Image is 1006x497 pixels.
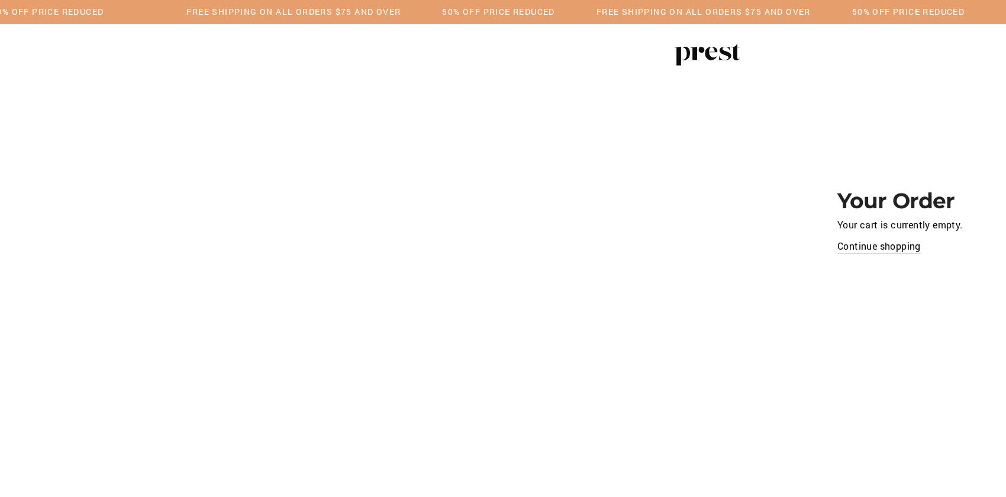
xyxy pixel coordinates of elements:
[675,42,740,66] img: PREST ORGANICS
[852,7,965,17] h5: 50% OFF PRICE REDUCED
[596,7,811,17] h5: Free Shipping on all orders $75 and over
[837,238,921,254] a: Continue shopping
[186,7,401,17] h5: Free Shipping on all orders $75 and over
[442,7,554,17] h5: 50% OFF PRICE REDUCED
